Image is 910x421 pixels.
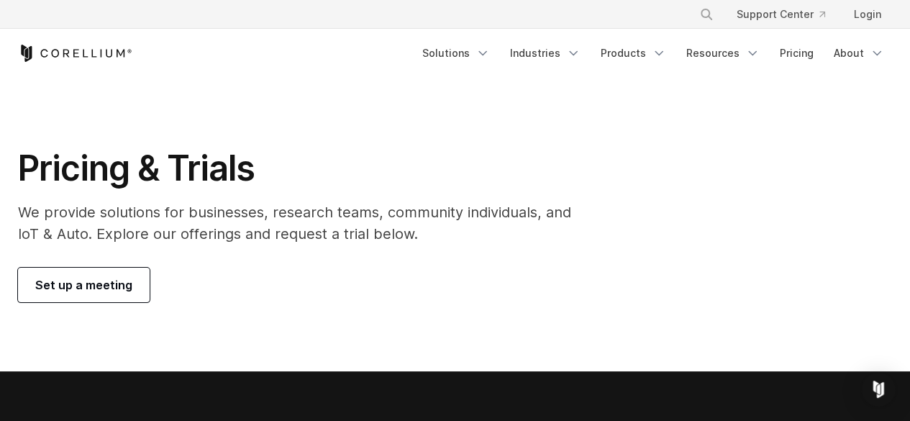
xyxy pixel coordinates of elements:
div: Navigation Menu [682,1,893,27]
a: Products [592,40,675,66]
a: Set up a meeting [18,268,150,302]
button: Search [693,1,719,27]
div: Navigation Menu [414,40,893,66]
a: Industries [501,40,589,66]
a: About [825,40,893,66]
a: Solutions [414,40,499,66]
a: Corellium Home [18,45,132,62]
span: Set up a meeting [35,276,132,294]
a: Resources [678,40,768,66]
h1: Pricing & Trials [18,147,591,190]
div: Open Intercom Messenger [861,372,896,407]
a: Pricing [771,40,822,66]
a: Login [842,1,893,27]
p: We provide solutions for businesses, research teams, community individuals, and IoT & Auto. Explo... [18,202,591,245]
a: Support Center [725,1,837,27]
